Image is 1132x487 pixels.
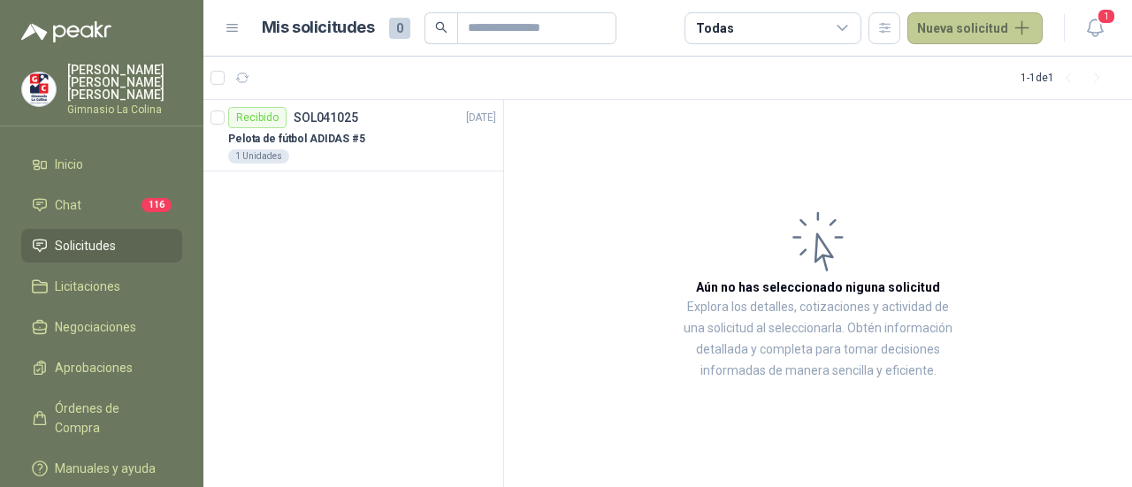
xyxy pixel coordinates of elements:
span: 0 [389,18,410,39]
div: 1 Unidades [228,149,289,164]
span: 1 [1097,8,1116,25]
span: search [435,21,447,34]
a: Inicio [21,148,182,181]
button: 1 [1079,12,1111,44]
div: Recibido [228,107,287,128]
a: Aprobaciones [21,351,182,384]
h1: Mis solicitudes [262,15,375,41]
a: Manuales y ayuda [21,452,182,485]
img: Logo peakr [21,21,111,42]
p: [DATE] [466,110,496,126]
a: Licitaciones [21,270,182,303]
span: Chat [55,195,81,215]
a: Órdenes de Compra [21,392,182,445]
span: Inicio [55,155,83,174]
a: Negociaciones [21,310,182,344]
a: RecibidoSOL041025[DATE] Pelota de fútbol ADIDAS #51 Unidades [203,100,503,171]
img: Company Logo [22,72,56,106]
span: 116 [141,198,172,212]
div: 1 - 1 de 1 [1021,64,1111,92]
div: Todas [696,19,733,38]
a: Solicitudes [21,229,182,263]
span: Solicitudes [55,236,116,255]
p: Gimnasio La Colina [67,104,182,115]
span: Manuales y ayuda [55,459,156,478]
span: Órdenes de Compra [55,399,165,438]
p: Explora los detalles, cotizaciones y actividad de una solicitud al seleccionarla. Obtén informaci... [681,297,955,382]
p: Pelota de fútbol ADIDAS #5 [228,131,365,148]
span: Aprobaciones [55,358,133,377]
span: Negociaciones [55,317,136,337]
a: Chat116 [21,188,182,222]
span: Licitaciones [55,277,120,296]
p: [PERSON_NAME] [PERSON_NAME] [PERSON_NAME] [67,64,182,101]
button: Nueva solicitud [907,12,1043,44]
h3: Aún no has seleccionado niguna solicitud [696,278,940,297]
p: SOL041025 [294,111,358,124]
